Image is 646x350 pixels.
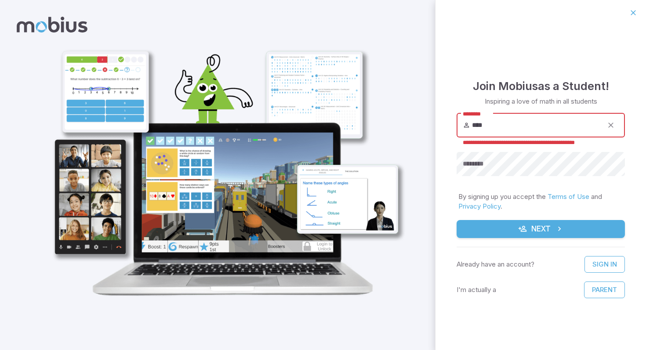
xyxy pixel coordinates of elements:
a: Terms of Use [548,192,589,201]
h4: Join Mobius as a Student ! [473,77,609,95]
p: I'm actually a [457,285,496,295]
p: Already have an account? [457,260,534,269]
button: Next [457,220,625,238]
a: Sign In [584,256,625,273]
button: Parent [584,281,625,298]
p: By signing up you accept the and . [458,192,623,211]
p: Inspiring a love of math in all students [485,97,597,106]
a: Privacy Policy [458,202,501,210]
img: student_1-illustration [39,45,410,303]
